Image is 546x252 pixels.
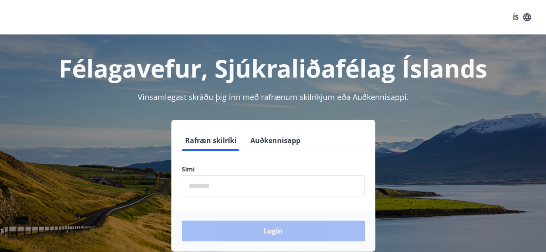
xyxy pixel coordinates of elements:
[10,52,536,84] h1: Félagavefur, Sjúkraliðafélag Íslands
[182,165,365,174] label: Sími
[138,92,409,102] span: Vinsamlegast skráðu þig inn með rafrænum skilríkjum eða Auðkennisappi.
[508,9,536,25] button: ÍS
[182,130,240,151] button: Rafræn skilríki
[247,130,304,151] button: Auðkennisapp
